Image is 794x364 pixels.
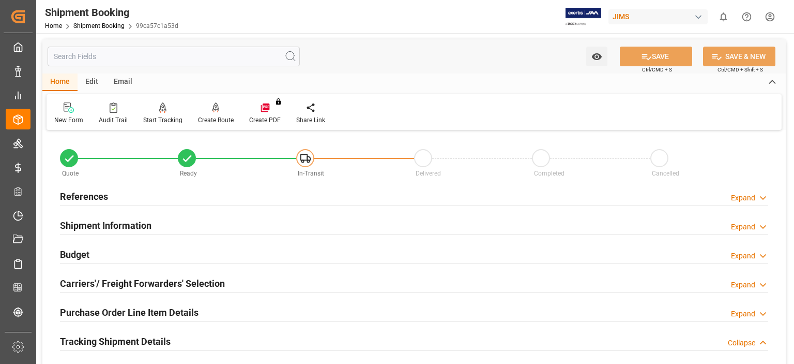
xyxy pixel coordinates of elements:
button: SAVE [620,47,692,66]
div: Collapse [728,338,755,348]
button: JIMS [608,7,712,26]
div: Expand [731,222,755,232]
h2: Purchase Order Line Item Details [60,305,198,319]
button: open menu [586,47,607,66]
a: Home [45,22,62,30]
span: In-Transit [298,170,324,177]
div: Edit [78,74,106,91]
span: Ready [180,170,197,177]
button: SAVE & NEW [703,47,775,66]
img: Exertis%20JAM%20-%20Email%20Logo.jpg_1722504956.jpg [566,8,601,26]
h2: References [60,190,108,203]
span: Completed [534,170,564,177]
input: Search Fields [48,47,300,66]
h2: Carriers'/ Freight Forwarders' Selection [60,276,225,290]
div: Audit Trail [99,115,128,125]
div: Create Route [198,115,234,125]
div: Start Tracking [143,115,182,125]
div: Shipment Booking [45,5,178,20]
button: show 0 new notifications [712,5,735,28]
div: Share Link [296,115,325,125]
span: Ctrl/CMD + S [642,66,672,74]
span: Delivered [416,170,441,177]
div: Expand [731,309,755,319]
div: Home [42,74,78,91]
h2: Budget [60,247,89,261]
span: Cancelled [652,170,679,177]
a: Shipment Booking [73,22,125,30]
div: New Form [54,115,83,125]
div: JIMS [608,9,708,24]
div: Expand [731,280,755,290]
span: Quote [62,170,79,177]
button: Help Center [735,5,758,28]
div: Expand [731,251,755,261]
div: Expand [731,193,755,203]
h2: Tracking Shipment Details [60,334,171,348]
span: Ctrl/CMD + Shift + S [717,66,763,74]
div: Email [106,74,140,91]
h2: Shipment Information [60,219,151,232]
